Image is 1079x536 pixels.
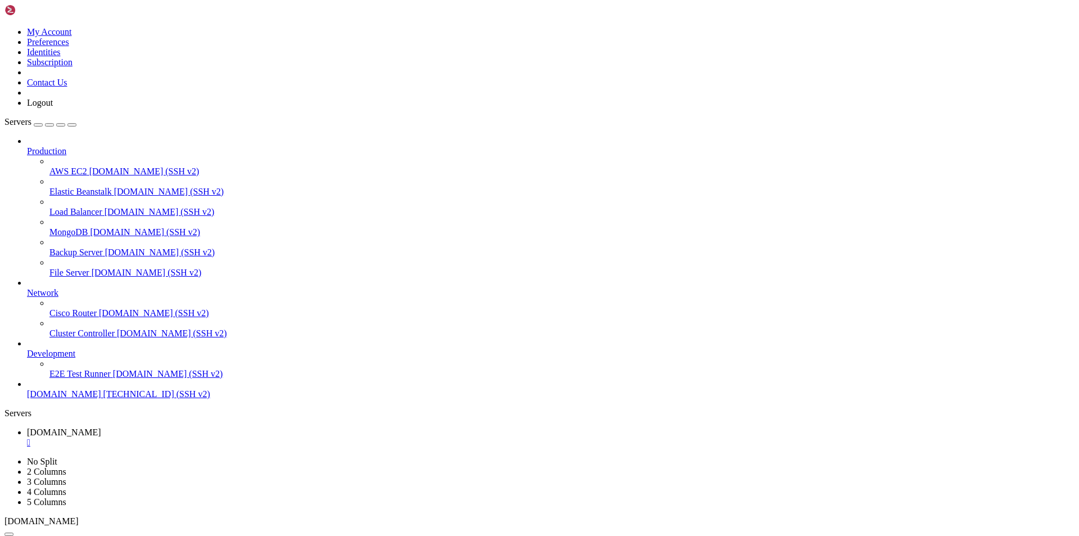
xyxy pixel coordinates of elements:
a: 4 Columns [27,487,66,497]
a: 5 Columns [27,497,66,507]
span: [DOMAIN_NAME] [4,516,79,526]
span: [DOMAIN_NAME] (SSH v2) [105,207,215,217]
li: Backup Server [DOMAIN_NAME] (SSH v2) [49,237,1075,258]
span: [DOMAIN_NAME] (SSH v2) [117,328,227,338]
li: Production [27,136,1075,278]
span: [TECHNICAL_ID] (SSH v2) [103,389,210,399]
a: Preferences [27,37,69,47]
a: 2 Columns [27,467,66,476]
span: Servers [4,117,31,127]
a:  [27,438,1075,448]
span: MongoDB [49,227,88,237]
span: Production [27,146,66,156]
img: Shellngn [4,4,69,16]
span: Elastic Beanstalk [49,187,112,196]
span: [DOMAIN_NAME] (SSH v2) [89,166,200,176]
li: Development [27,339,1075,379]
a: Production [27,146,1075,156]
span: Load Balancer [49,207,102,217]
a: Servers [4,117,76,127]
a: Subscription [27,57,72,67]
span: [DOMAIN_NAME] (SSH v2) [113,369,223,379]
li: Network [27,278,1075,339]
span: [DOMAIN_NAME] (SSH v2) [114,187,224,196]
a: Contact Us [27,78,67,87]
span: Cluster Controller [49,328,115,338]
span: AWS EC2 [49,166,87,176]
a: Backup Server [DOMAIN_NAME] (SSH v2) [49,247,1075,258]
span: [DOMAIN_NAME] [27,389,101,399]
a: vps130383.whmpanels.com [27,427,1075,448]
a: My Account [27,27,72,37]
a: Cluster Controller [DOMAIN_NAME] (SSH v2) [49,328,1075,339]
span: [DOMAIN_NAME] (SSH v2) [92,268,202,277]
li: MongoDB [DOMAIN_NAME] (SSH v2) [49,217,1075,237]
li: E2E Test Runner [DOMAIN_NAME] (SSH v2) [49,359,1075,379]
div: Servers [4,408,1075,418]
span: [DOMAIN_NAME] (SSH v2) [105,247,215,257]
li: Cisco Router [DOMAIN_NAME] (SSH v2) [49,298,1075,318]
span: Network [27,288,58,298]
a: Network [27,288,1075,298]
a: File Server [DOMAIN_NAME] (SSH v2) [49,268,1075,278]
span: Cisco Router [49,308,97,318]
a: MongoDB [DOMAIN_NAME] (SSH v2) [49,227,1075,237]
li: Cluster Controller [DOMAIN_NAME] (SSH v2) [49,318,1075,339]
span: [DOMAIN_NAME] [27,427,101,437]
a: [DOMAIN_NAME] [TECHNICAL_ID] (SSH v2) [27,389,1075,399]
li: File Server [DOMAIN_NAME] (SSH v2) [49,258,1075,278]
span: E2E Test Runner [49,369,111,379]
a: E2E Test Runner [DOMAIN_NAME] (SSH v2) [49,369,1075,379]
span: [DOMAIN_NAME] (SSH v2) [90,227,200,237]
a: AWS EC2 [DOMAIN_NAME] (SSH v2) [49,166,1075,177]
a: No Split [27,457,57,466]
span: Backup Server [49,247,103,257]
li: Load Balancer [DOMAIN_NAME] (SSH v2) [49,197,1075,217]
a: Identities [27,47,61,57]
a: Elastic Beanstalk [DOMAIN_NAME] (SSH v2) [49,187,1075,197]
li: AWS EC2 [DOMAIN_NAME] (SSH v2) [49,156,1075,177]
a: Logout [27,98,53,107]
span: [DOMAIN_NAME] (SSH v2) [99,308,209,318]
a: Cisco Router [DOMAIN_NAME] (SSH v2) [49,308,1075,318]
a: Development [27,349,1075,359]
a: Load Balancer [DOMAIN_NAME] (SSH v2) [49,207,1075,217]
span: File Server [49,268,89,277]
li: [DOMAIN_NAME] [TECHNICAL_ID] (SSH v2) [27,379,1075,399]
a: 3 Columns [27,477,66,487]
span: Development [27,349,75,358]
li: Elastic Beanstalk [DOMAIN_NAME] (SSH v2) [49,177,1075,197]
